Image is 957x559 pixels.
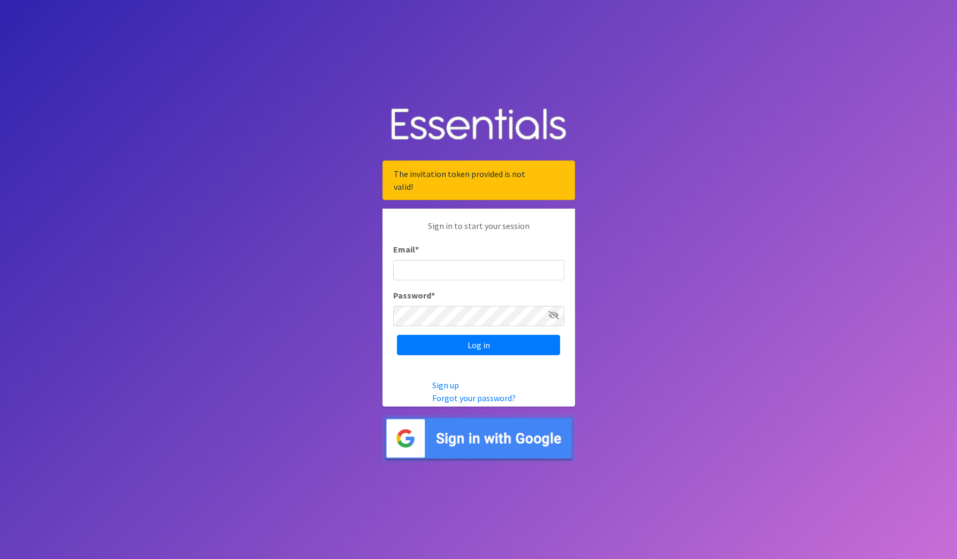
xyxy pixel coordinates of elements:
[432,393,516,403] a: Forgot your password?
[393,219,564,243] p: Sign in to start your session
[393,289,435,302] label: Password
[431,290,435,301] abbr: required
[432,380,459,390] a: Sign up
[382,97,575,152] img: Human Essentials
[393,243,419,256] label: Email
[382,160,575,200] div: The invitation token provided is not valid!
[397,335,560,355] input: Log in
[382,415,575,462] img: Sign in with Google
[415,244,419,255] abbr: required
